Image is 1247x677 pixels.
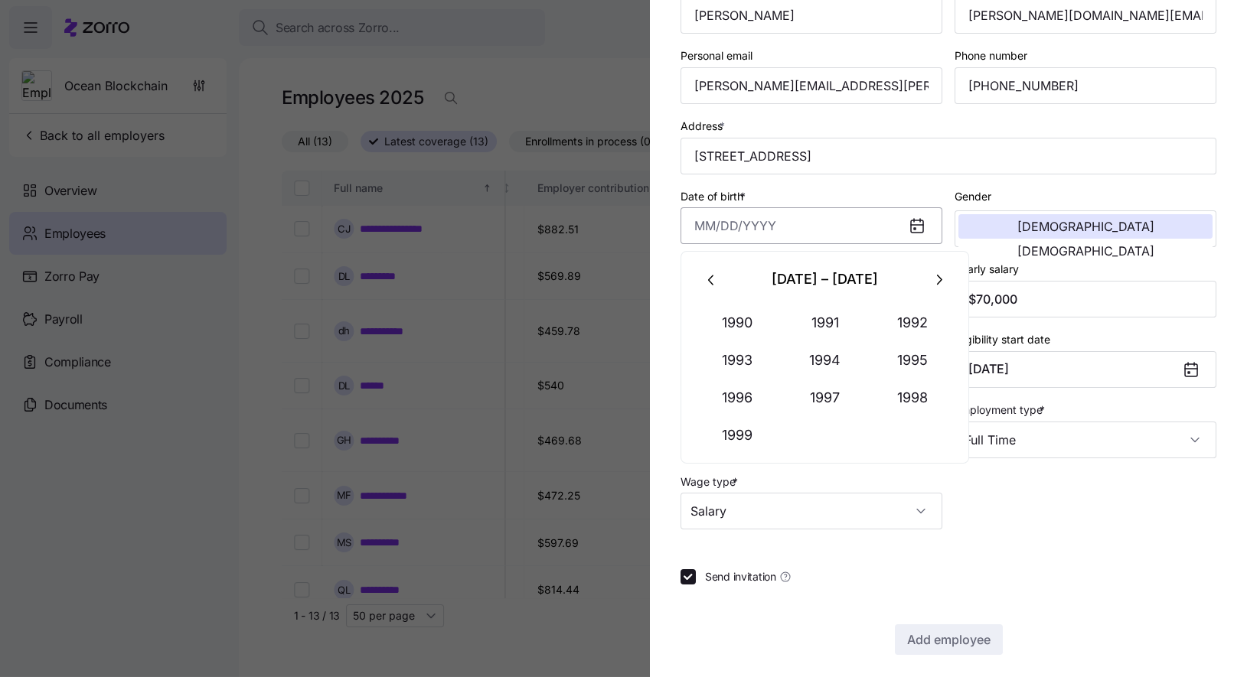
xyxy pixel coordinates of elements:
[782,379,869,416] button: 1997
[1017,220,1154,233] span: [DEMOGRAPHIC_DATA]
[895,624,1003,655] button: Add employee
[681,493,942,529] input: Select wage type
[681,188,749,205] label: Date of birth
[694,379,781,416] button: 1996
[681,474,741,490] label: Wage type
[705,569,776,584] span: Send invitation
[955,47,1027,64] label: Phone number
[955,281,1216,317] input: Yearly salary
[1017,245,1154,257] span: [DEMOGRAPHIC_DATA]
[782,304,869,341] button: 1991
[869,304,956,341] button: 1992
[955,402,1048,418] label: Employment type
[681,47,752,64] label: Personal email
[694,304,781,341] button: 1990
[955,67,1216,104] input: Phone number
[694,342,781,379] button: 1993
[955,421,1216,458] input: Select employment type
[681,67,942,104] input: Personal email
[907,630,991,649] span: Add employee
[869,342,956,379] button: 1995
[955,188,991,205] label: Gender
[869,379,956,416] button: 1998
[782,342,869,379] button: 1994
[730,261,920,298] div: [DATE] – [DATE]
[694,417,781,454] button: 1999
[681,138,1216,174] input: Address
[681,118,728,135] label: Address
[955,351,1216,388] button: [DATE]
[681,207,942,244] input: MM/DD/YYYY
[955,331,1050,348] label: Eligibility start date
[955,261,1019,278] label: Yearly salary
